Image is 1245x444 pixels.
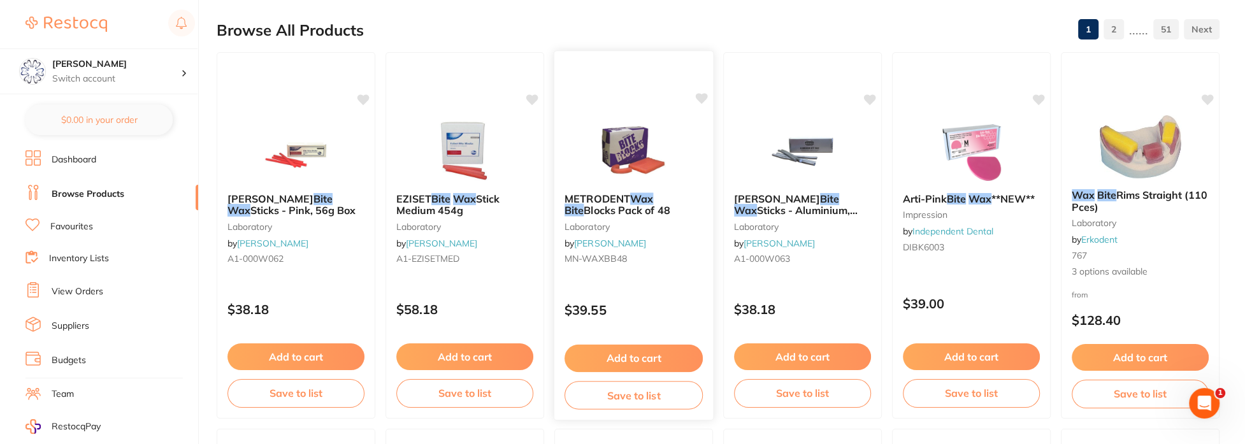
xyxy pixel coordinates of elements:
[50,220,93,233] a: Favourites
[734,204,858,228] span: Sticks - Aluminium, 56g Box
[903,296,1040,311] p: $39.00
[734,222,871,232] small: laboratory
[592,118,675,182] img: METRODENT Wax Bite Blocks Pack of 48
[52,320,89,333] a: Suppliers
[52,285,103,298] a: View Orders
[930,119,1013,183] img: Arti-Pink Bite Wax **NEW**
[565,303,703,317] p: $39.55
[584,204,670,217] span: Blocks Pack of 48
[820,192,839,205] em: Bite
[1215,388,1225,398] span: 1
[52,58,181,71] h4: Eumundi Dental
[1129,22,1148,37] p: ......
[237,238,308,249] a: [PERSON_NAME]
[396,302,533,317] p: $58.18
[1099,115,1182,179] img: Wax Bite Rims Straight (110 Pces)
[227,204,250,217] em: Wax
[227,222,364,232] small: laboratory
[1072,380,1209,408] button: Save to list
[431,192,450,205] em: Bite
[424,119,507,183] img: EZISET Bite Wax Stick Medium 454g
[1072,313,1209,327] p: $128.40
[1072,189,1095,201] em: Wax
[903,192,947,205] span: Arti-Pink
[947,192,966,205] em: Bite
[1153,17,1179,42] a: 51
[20,59,45,84] img: Eumundi Dental
[313,192,333,205] em: Bite
[1072,344,1209,371] button: Add to cart
[227,193,364,217] b: Ainsworth Bite Wax Sticks - Pink, 56g Box
[396,192,431,205] span: EZISET
[396,253,459,264] span: A1-EZISETMED
[630,192,653,204] em: Wax
[1078,17,1098,42] a: 1
[396,222,533,232] small: laboratory
[1097,189,1116,201] em: Bite
[52,420,101,433] span: RestocqPay
[227,343,364,370] button: Add to cart
[565,192,703,216] b: METRODENT Wax Bite Blocks Pack of 48
[565,192,630,204] span: METRODENT
[227,238,308,249] span: by
[52,73,181,85] p: Switch account
[1189,388,1220,419] iframe: Intercom live chat
[761,119,844,183] img: Ainsworth Bite Wax Sticks - Aluminium, 56g Box
[903,210,1040,220] small: impression
[565,381,703,410] button: Save to list
[227,192,313,205] span: [PERSON_NAME]
[25,419,101,434] a: RestocqPay
[396,193,533,217] b: EZISET Bite Wax Stick Medium 454g
[1072,234,1118,245] span: by
[734,238,815,249] span: by
[25,10,107,39] a: Restocq Logo
[903,241,944,253] span: DIBK6003
[52,154,96,166] a: Dashboard
[250,204,356,217] span: Sticks - Pink, 56g Box
[734,192,820,205] span: [PERSON_NAME]
[903,343,1040,370] button: Add to cart
[912,226,993,237] a: Independent Dental
[25,17,107,32] img: Restocq Logo
[734,204,757,217] em: Wax
[903,193,1040,204] b: Arti-Pink Bite Wax **NEW**
[396,379,533,407] button: Save to list
[734,253,790,264] span: A1-000W063
[453,192,476,205] em: Wax
[734,343,871,370] button: Add to cart
[49,252,109,265] a: Inventory Lists
[1072,189,1209,213] b: Wax Bite Rims Straight (110 Pces)
[52,354,86,367] a: Budgets
[734,193,871,217] b: Ainsworth Bite Wax Sticks - Aluminium, 56g Box
[744,238,815,249] a: [PERSON_NAME]
[227,302,364,317] p: $38.18
[1104,17,1124,42] a: 2
[1081,234,1118,245] a: Erkodent
[903,226,993,237] span: by
[565,221,703,231] small: laboratory
[52,188,124,201] a: Browse Products
[565,253,627,264] span: MN-WAXBB48
[396,343,533,370] button: Add to cart
[25,419,41,434] img: RestocqPay
[227,253,284,264] span: A1-000W062
[406,238,477,249] a: [PERSON_NAME]
[734,379,871,407] button: Save to list
[1072,266,1209,278] span: 3 options available
[1072,218,1209,228] small: laboratory
[565,238,646,249] span: by
[968,192,991,205] em: Wax
[396,238,477,249] span: by
[1072,250,1087,261] span: 767
[52,388,74,401] a: Team
[396,192,500,217] span: Stick Medium 454g
[903,379,1040,407] button: Save to list
[1072,189,1207,213] span: Rims Straight (110 Pces)
[734,302,871,317] p: $38.18
[1072,290,1088,299] span: from
[574,238,646,249] a: [PERSON_NAME]
[25,104,173,135] button: $0.00 in your order
[227,379,364,407] button: Save to list
[217,22,364,39] h2: Browse All Products
[565,345,703,372] button: Add to cart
